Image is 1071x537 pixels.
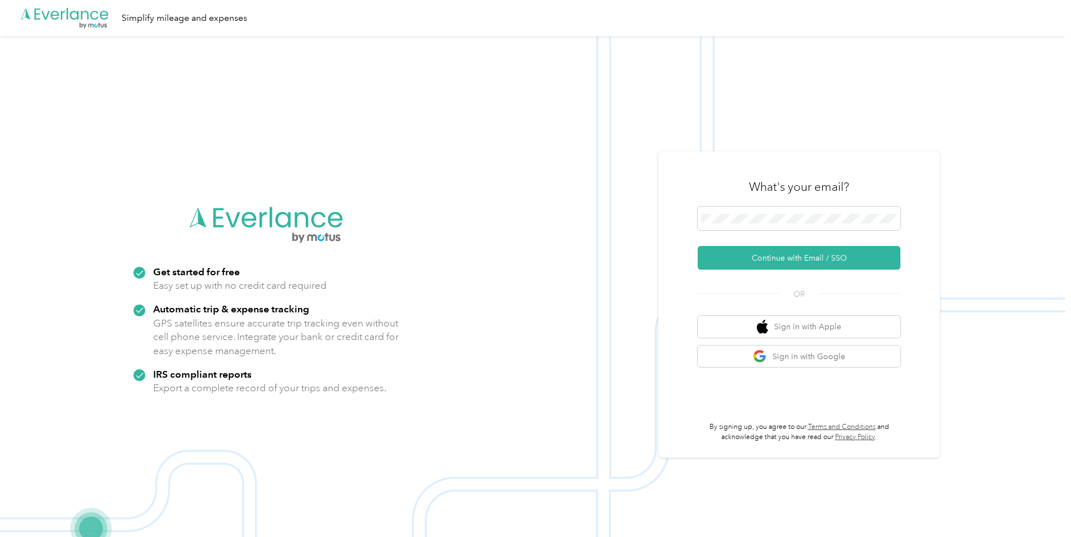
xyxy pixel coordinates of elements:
[153,279,327,293] p: Easy set up with no credit card required
[153,381,386,395] p: Export a complete record of your trips and expenses.
[835,433,875,441] a: Privacy Policy
[698,316,900,338] button: apple logoSign in with Apple
[757,320,768,334] img: apple logo
[698,422,900,442] p: By signing up, you agree to our and acknowledge that you have read our .
[749,179,849,195] h3: What's your email?
[753,350,767,364] img: google logo
[122,11,247,25] div: Simplify mileage and expenses
[698,346,900,368] button: google logoSign in with Google
[698,246,900,270] button: Continue with Email / SSO
[779,288,819,300] span: OR
[808,423,876,431] a: Terms and Conditions
[153,368,252,380] strong: IRS compliant reports
[153,316,399,358] p: GPS satellites ensure accurate trip tracking even without cell phone service. Integrate your bank...
[153,266,240,278] strong: Get started for free
[153,303,309,315] strong: Automatic trip & expense tracking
